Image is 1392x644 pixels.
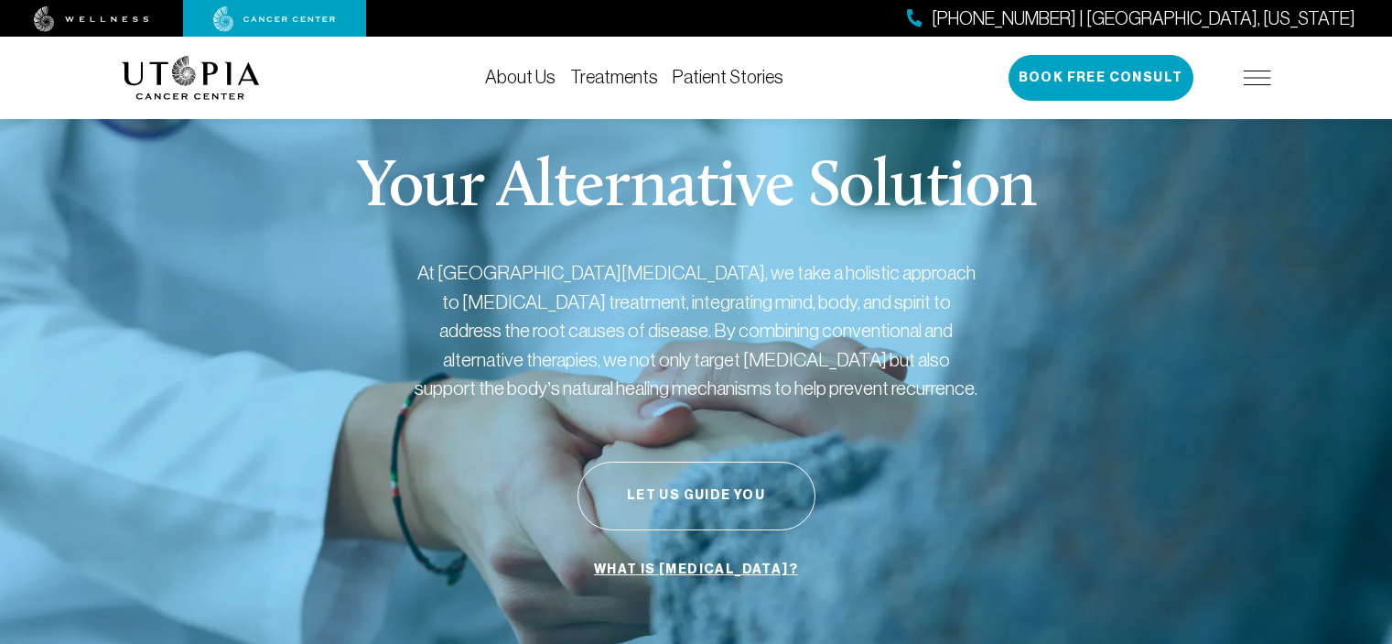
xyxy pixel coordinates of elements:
[356,156,1036,222] p: Your Alternative Solution
[932,5,1355,32] span: [PHONE_NUMBER] | [GEOGRAPHIC_DATA], [US_STATE]
[570,67,658,87] a: Treatments
[122,56,260,100] img: logo
[577,462,815,530] button: Let Us Guide You
[485,67,556,87] a: About Us
[34,6,149,32] img: wellness
[907,5,1355,32] a: [PHONE_NUMBER] | [GEOGRAPHIC_DATA], [US_STATE]
[1009,55,1193,101] button: Book Free Consult
[1244,71,1271,85] img: icon-hamburger
[213,6,336,32] img: cancer center
[589,552,803,587] a: What is [MEDICAL_DATA]?
[413,258,980,403] p: At [GEOGRAPHIC_DATA][MEDICAL_DATA], we take a holistic approach to [MEDICAL_DATA] treatment, inte...
[673,67,783,87] a: Patient Stories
